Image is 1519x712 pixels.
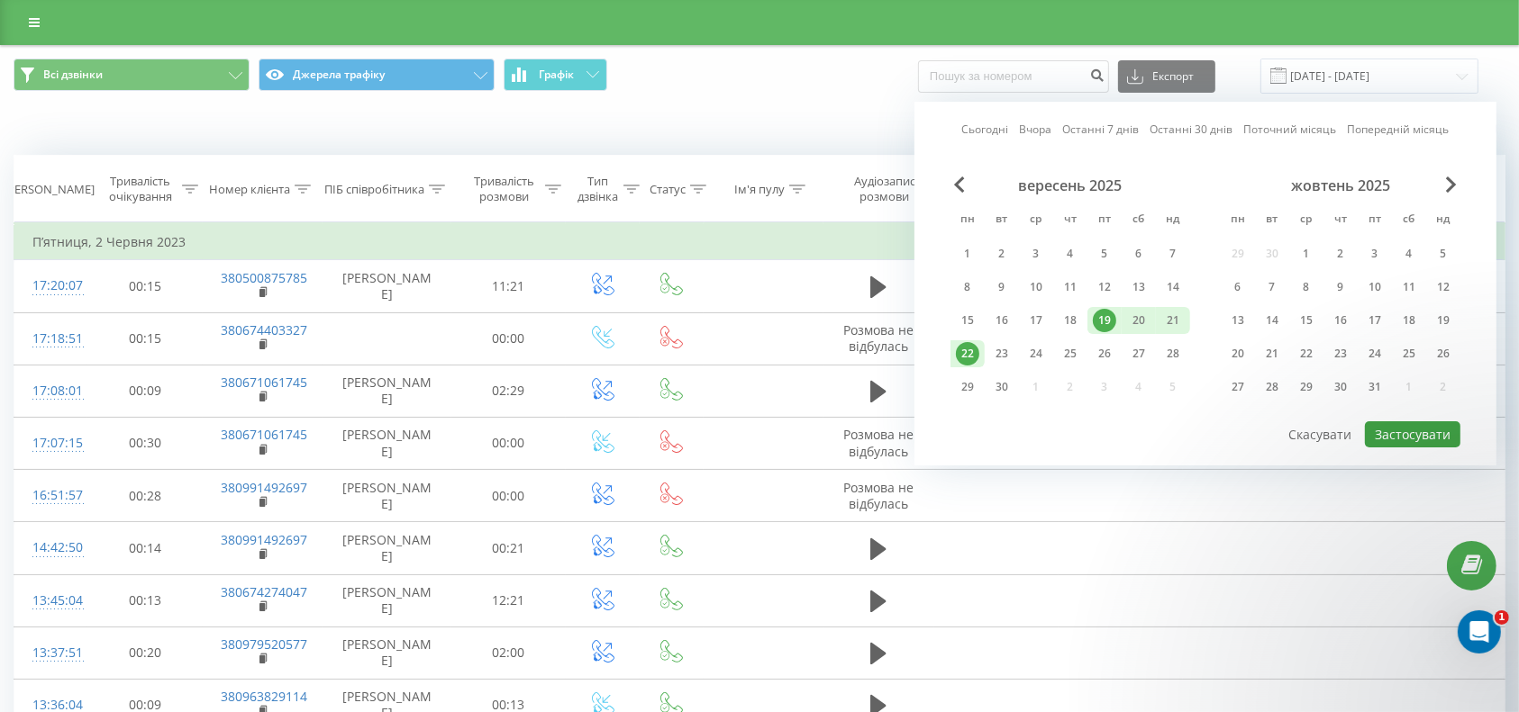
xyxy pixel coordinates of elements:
[323,574,451,626] td: [PERSON_NAME]
[1397,309,1421,332] div: 18
[985,340,1019,367] div: вт 23 вер 2025 р.
[1397,275,1421,299] div: 11
[990,309,1014,332] div: 16
[1260,375,1284,399] div: 28
[1432,342,1455,365] div: 26
[32,635,69,671] div: 13:37:51
[1295,275,1318,299] div: 8
[1365,421,1460,447] button: Застосувати
[1323,240,1358,267] div: чт 2 жовт 2025 р.
[1329,342,1352,365] div: 23
[451,470,567,522] td: 00:00
[1432,309,1455,332] div: 19
[1323,374,1358,401] div: чт 30 жовт 2025 р.
[1226,342,1250,365] div: 20
[843,321,914,355] span: Розмова не відбулась
[87,417,203,469] td: 00:30
[1392,307,1426,334] div: сб 18 жовт 2025 р.
[985,274,1019,301] div: вт 9 вер 2025 р.
[221,635,307,653] a: 380979520577
[1019,240,1053,267] div: ср 3 вер 2025 р.
[451,574,567,626] td: 12:21
[951,340,985,367] div: пн 22 вер 2025 р.
[1156,340,1190,367] div: нд 28 вер 2025 р.
[1161,342,1185,365] div: 28
[1432,275,1455,299] div: 12
[1224,207,1251,234] abbr: понеділок
[451,417,567,469] td: 00:00
[32,374,69,409] div: 17:08:01
[1020,122,1052,139] a: Вчора
[1151,122,1233,139] a: Останні 30 днів
[1295,242,1318,266] div: 1
[221,479,307,496] a: 380991492697
[1127,342,1151,365] div: 27
[1289,307,1323,334] div: ср 15 жовт 2025 р.
[1327,207,1354,234] abbr: четвер
[990,375,1014,399] div: 30
[650,182,686,197] div: Статус
[1397,242,1421,266] div: 4
[1122,240,1156,267] div: сб 6 вер 2025 р.
[1363,375,1387,399] div: 31
[956,275,979,299] div: 8
[990,242,1014,266] div: 2
[221,426,307,443] a: 380671061745
[1358,240,1392,267] div: пт 3 жовт 2025 р.
[87,522,203,574] td: 00:14
[956,375,979,399] div: 29
[1392,340,1426,367] div: сб 25 жовт 2025 р.
[1024,342,1048,365] div: 24
[104,174,177,204] div: Тривалість очікування
[1289,374,1323,401] div: ср 29 жовт 2025 р.
[1430,207,1457,234] abbr: неділя
[221,531,307,548] a: 380991492697
[990,275,1014,299] div: 9
[1323,307,1358,334] div: чт 16 жовт 2025 р.
[504,59,607,91] button: Графік
[14,59,250,91] button: Всі дзвінки
[32,321,69,356] div: 17:18:51
[1426,274,1460,301] div: нд 12 жовт 2025 р.
[951,274,985,301] div: пн 8 вер 2025 р.
[1426,240,1460,267] div: нд 5 жовт 2025 р.
[87,626,203,679] td: 00:20
[1093,242,1116,266] div: 5
[1295,375,1318,399] div: 29
[324,182,424,197] div: ПІБ співробітника
[451,365,567,417] td: 02:29
[1161,275,1185,299] div: 14
[1122,307,1156,334] div: сб 20 вер 2025 р.
[451,312,567,365] td: 00:00
[1161,309,1185,332] div: 21
[259,59,495,91] button: Джерела трафіку
[1024,309,1048,332] div: 17
[1226,375,1250,399] div: 27
[323,365,451,417] td: [PERSON_NAME]
[1259,207,1286,234] abbr: вівторок
[539,68,574,81] span: Графік
[918,60,1109,93] input: Пошук за номером
[985,307,1019,334] div: вт 16 вер 2025 р.
[1397,342,1421,365] div: 25
[32,583,69,618] div: 13:45:04
[1156,307,1190,334] div: нд 21 вер 2025 р.
[1156,274,1190,301] div: нд 14 вер 2025 р.
[1122,274,1156,301] div: сб 13 вер 2025 р.
[1024,275,1048,299] div: 10
[1329,375,1352,399] div: 30
[1426,307,1460,334] div: нд 19 жовт 2025 р.
[87,312,203,365] td: 00:15
[1358,274,1392,301] div: пт 10 жовт 2025 р.
[1323,274,1358,301] div: чт 9 жовт 2025 р.
[1289,340,1323,367] div: ср 22 жовт 2025 р.
[1392,240,1426,267] div: сб 4 жовт 2025 р.
[1279,421,1362,447] button: Скасувати
[1293,207,1320,234] abbr: середа
[87,260,203,312] td: 00:15
[1358,374,1392,401] div: пт 31 жовт 2025 р.
[843,479,914,512] span: Розмова не відбулась
[1446,176,1457,193] span: Next Month
[451,626,567,679] td: 02:00
[951,176,1190,194] div: вересень 2025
